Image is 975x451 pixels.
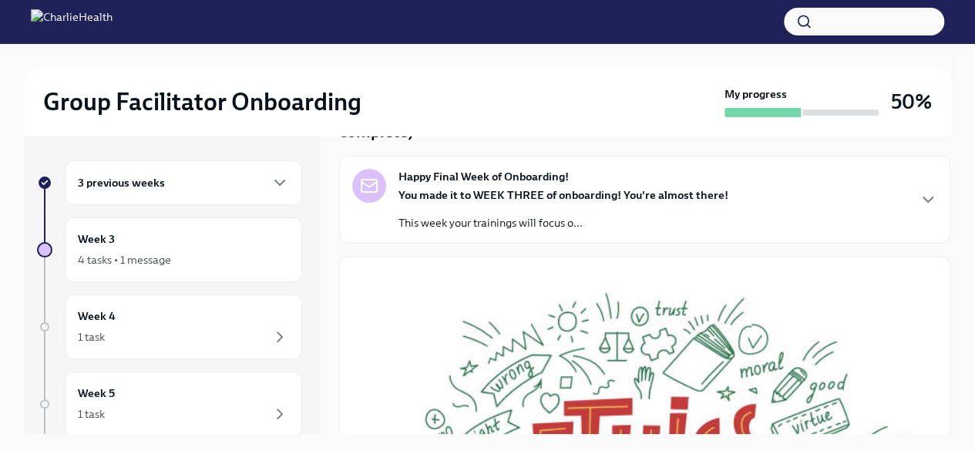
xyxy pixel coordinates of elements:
img: CharlieHealth [31,9,113,34]
h6: Week 5 [78,385,115,402]
h6: 3 previous weeks [78,174,165,191]
strong: You made it to WEEK THREE of onboarding! You're almost there! [398,188,728,202]
h3: 50% [891,88,932,116]
div: 1 task [78,329,105,345]
a: Week 34 tasks • 1 message [37,217,302,282]
h6: Week 4 [78,308,116,325]
h2: Group Facilitator Onboarding [43,86,361,117]
strong: My progress [725,86,787,102]
strong: Happy Final Week of Onboarding! [398,169,569,184]
a: Week 51 task [37,372,302,436]
a: Week 41 task [37,294,302,359]
p: This week your trainings will focus o... [398,215,728,231]
div: 4 tasks • 1 message [78,252,171,268]
div: 1 task [78,406,105,422]
div: 3 previous weeks [65,160,302,205]
h6: Week 3 [78,231,115,247]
